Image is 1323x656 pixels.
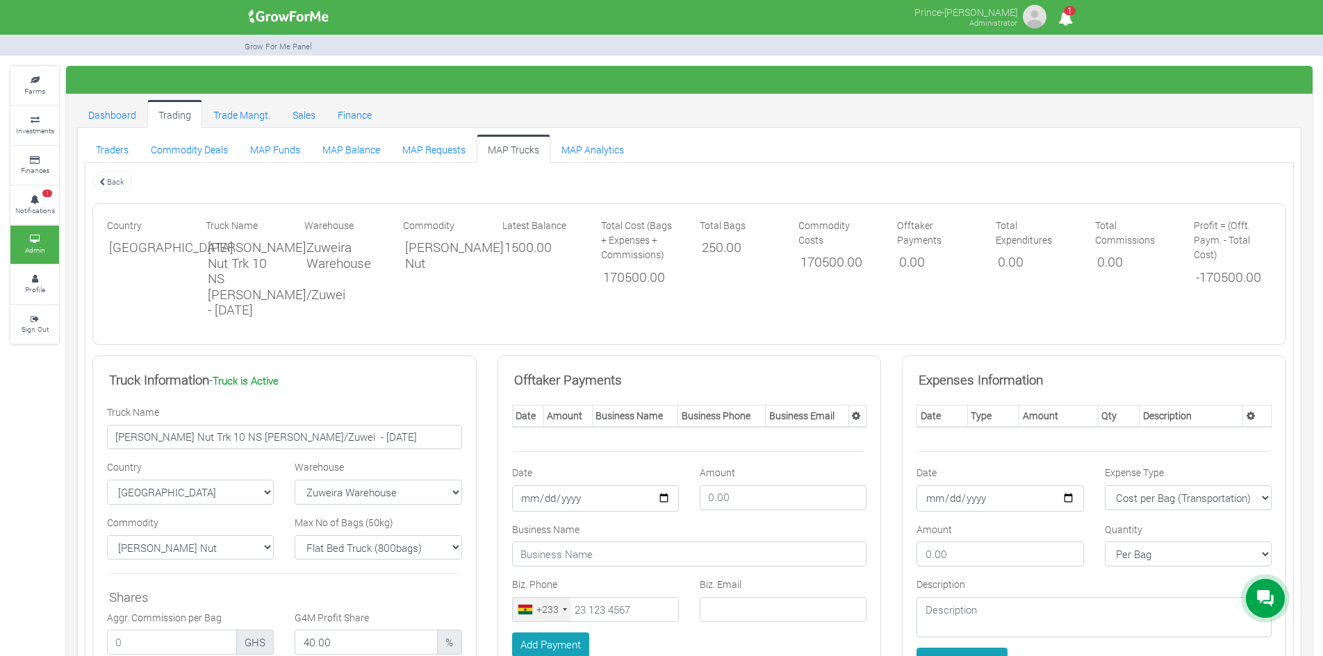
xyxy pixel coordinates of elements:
[92,170,131,193] a: Back
[437,630,462,655] span: %
[10,106,59,144] a: Investments
[140,135,239,162] a: Commodity Deals
[10,146,59,185] a: Finances
[967,405,1019,427] th: Type
[700,577,741,591] label: Biz. Email
[206,218,258,233] label: Truck Name
[1196,269,1269,285] h5: -170500.00
[245,41,312,51] small: Grow For Me Panel
[601,218,679,262] label: Total Cost (Bags + Expenses + Commissions)
[917,485,1083,512] input: Date
[477,135,550,162] a: MAP Trucks
[1064,6,1076,15] span: 1
[295,515,393,530] label: Max No of Bags (50kg)
[10,305,59,344] a: Sign Out
[700,465,735,480] label: Amount
[917,577,965,591] label: Description
[969,17,1017,28] small: Administrator
[550,135,635,162] a: MAP Analytics
[281,100,327,128] a: Sales
[919,371,1043,388] b: Expenses Information
[239,135,311,162] a: MAP Funds
[899,254,973,270] h5: 0.00
[107,425,462,450] input: Enter Truck Name
[917,541,1083,566] input: 0.00
[109,371,209,388] b: Truck Information
[512,577,557,591] label: Biz. Phone
[543,405,592,427] th: Amount
[1105,522,1142,537] label: Quantity
[1019,405,1098,427] th: Amount
[327,100,383,128] a: Finance
[107,460,142,474] label: Country
[85,135,140,162] a: Traders
[295,460,344,474] label: Warehouse
[798,218,876,247] label: Commodity Costs
[202,100,281,128] a: Trade Mangt.
[311,135,391,162] a: MAP Balance
[700,485,866,510] input: 0.00
[21,165,49,175] small: Finances
[1052,13,1079,26] a: 1
[592,405,677,427] th: Business Name
[304,218,354,233] label: Warehouse
[10,226,59,264] a: Admin
[766,405,849,427] th: Business Email
[603,269,677,285] h5: 170500.00
[236,630,274,655] span: GHS
[208,239,281,318] h5: [PERSON_NAME] Nut Trk 10 NS [PERSON_NAME]/Zuwei - [DATE]
[502,218,566,233] label: Latest Balance
[1194,218,1272,262] label: Profit = (Offt. Paym. - Total Cost)
[1140,405,1243,427] th: Description
[1021,3,1049,31] img: growforme image
[306,239,380,271] h5: Zuweira Warehouse
[244,3,334,31] img: growforme image
[512,465,532,480] label: Date
[10,186,59,224] a: 1 Notifications
[536,602,559,616] div: +233
[25,245,45,255] small: Admin
[512,485,679,512] input: Date
[1052,3,1079,34] i: Notifications
[1097,254,1171,270] h5: 0.00
[514,371,622,388] b: Offtaker Payments
[678,405,766,427] th: Business Phone
[107,515,158,530] label: Commodity
[24,86,45,96] small: Farms
[512,597,679,622] input: 23 123 4567
[107,610,222,625] label: Aggr. Commission per Bag
[917,405,968,427] th: Date
[42,190,52,198] span: 1
[702,239,775,255] h5: 250.00
[107,630,237,655] input: 0
[16,126,54,135] small: Investments
[1098,405,1140,427] th: Qty
[109,372,460,388] h5: -
[109,239,183,255] h5: [GEOGRAPHIC_DATA]
[513,598,571,621] div: Ghana (Gaana): +233
[10,265,59,303] a: Profile
[77,100,147,128] a: Dashboard
[10,67,59,105] a: Farms
[512,405,543,427] th: Date
[998,254,1071,270] h5: 0.00
[504,239,578,255] h5: 1500.00
[391,135,477,162] a: MAP Requests
[1105,465,1164,480] label: Expense Type
[700,218,746,233] label: Total Bags
[917,522,952,537] label: Amount
[917,465,937,480] label: Date
[512,541,867,566] input: Business Name
[109,589,460,605] h5: Shares
[996,218,1074,247] label: Total Expenditures
[914,3,1017,19] p: Prince-[PERSON_NAME]
[1095,218,1173,247] label: Total Commissions
[800,254,874,270] h5: 170500.00
[405,239,479,271] h5: [PERSON_NAME] Nut
[213,373,279,387] b: Truck is Active
[897,218,975,247] label: Offtaker Payments
[147,100,202,128] a: Trading
[295,610,369,625] label: G4M Profit Share
[295,630,438,655] input: 0
[107,218,142,233] label: Country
